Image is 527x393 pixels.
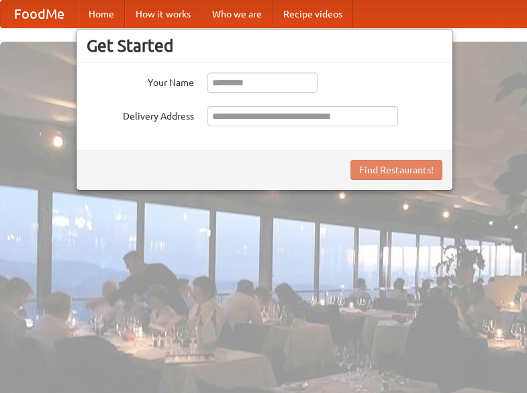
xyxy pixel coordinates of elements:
[125,1,201,28] a: How it works
[87,36,442,56] h3: Get Started
[350,160,442,180] button: Find Restaurants!
[87,106,194,123] label: Delivery Address
[273,1,353,28] a: Recipe videos
[78,1,125,28] a: Home
[1,1,78,28] a: FoodMe
[87,73,194,89] label: Your Name
[201,1,273,28] a: Who we are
